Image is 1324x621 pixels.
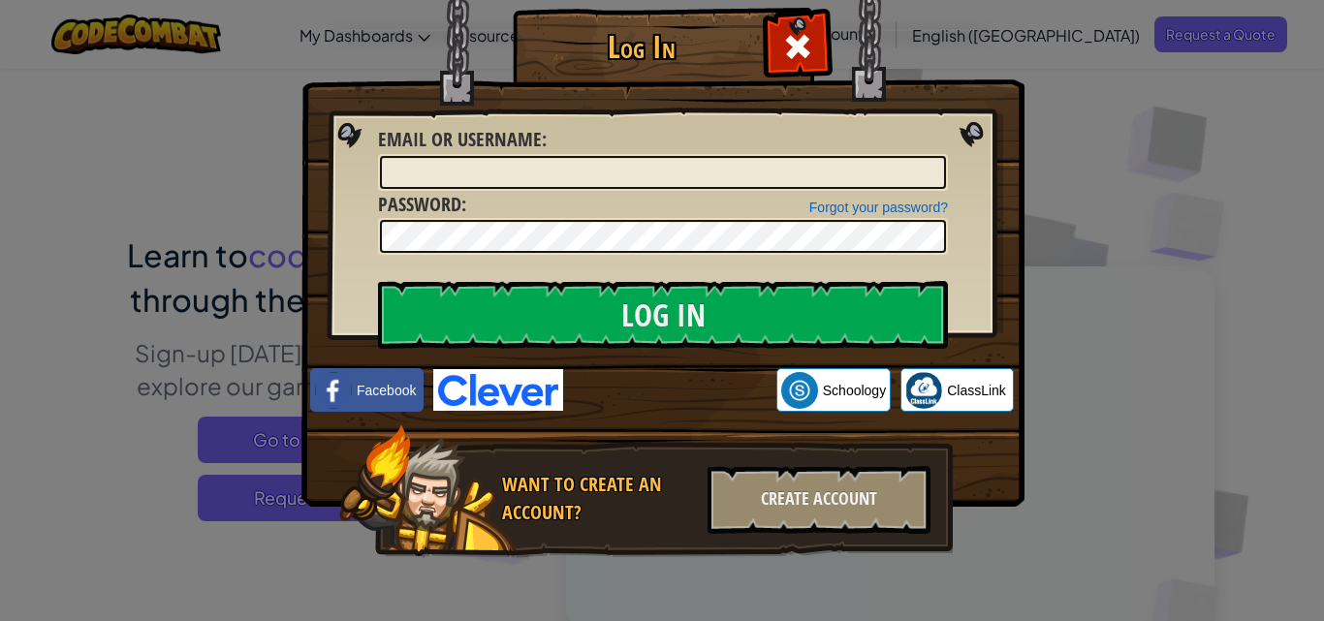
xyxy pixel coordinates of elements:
h1: Log In [518,30,765,64]
span: ClassLink [947,381,1006,400]
label: : [378,191,466,219]
img: facebook_small.png [315,372,352,409]
iframe: Sign in with Google Button [563,369,776,412]
label: : [378,126,547,154]
span: Email or Username [378,126,542,152]
a: Forgot your password? [809,200,948,215]
div: Create Account [708,466,930,534]
img: clever-logo-blue.png [433,369,563,411]
span: Facebook [357,381,416,400]
img: schoology.png [781,372,818,409]
span: Password [378,191,461,217]
input: Log In [378,281,948,349]
div: Want to create an account? [502,471,696,526]
span: Schoology [823,381,886,400]
img: classlink-logo-small.png [905,372,942,409]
